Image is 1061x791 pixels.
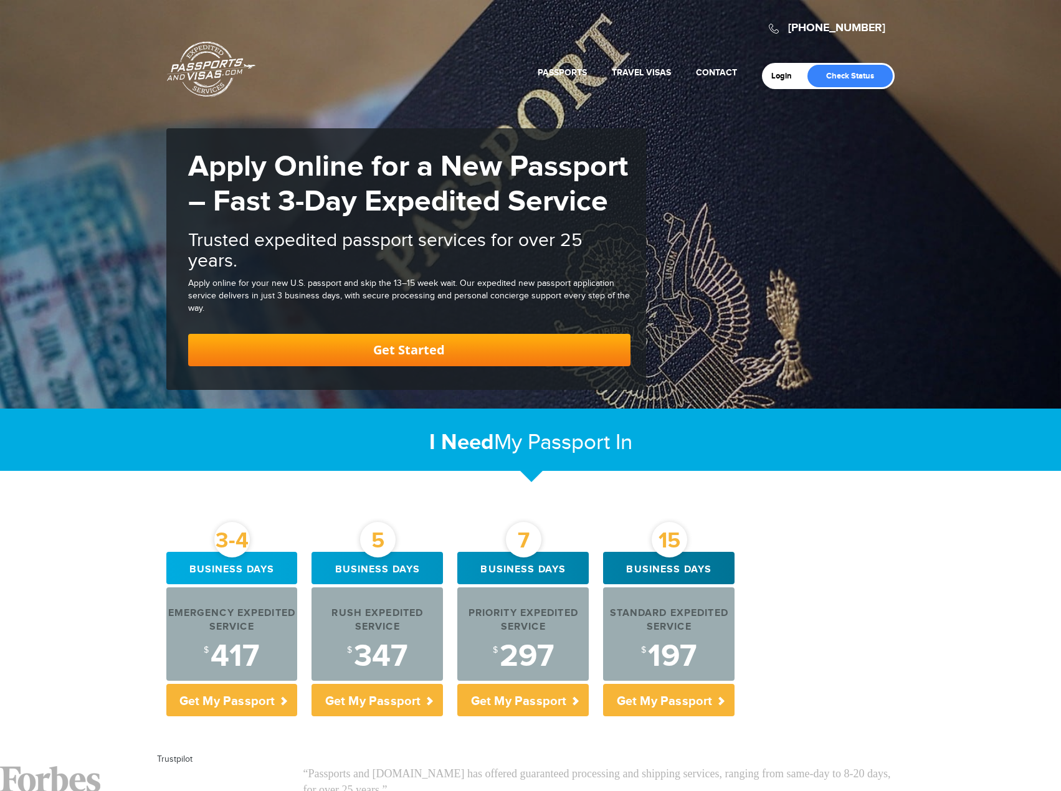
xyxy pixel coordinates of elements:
[788,21,885,35] a: [PHONE_NUMBER]
[312,607,443,635] div: Rush Expedited Service
[166,552,298,716] a: 3-4 Business days Emergency Expedited Service $417 Get My Passport
[457,684,589,716] p: Get My Passport
[457,641,589,672] div: 297
[603,684,735,716] p: Get My Passport
[312,684,443,716] p: Get My Passport
[204,645,209,655] sup: $
[347,645,352,655] sup: $
[166,684,298,716] p: Get My Passport
[457,552,589,716] a: 7 Business days Priority Expedited Service $297 Get My Passport
[360,522,396,557] div: 5
[214,522,250,557] div: 3-4
[167,41,255,97] a: Passports & [DOMAIN_NAME]
[188,149,628,220] strong: Apply Online for a New Passport – Fast 3-Day Expedited Service
[312,552,443,716] a: 5 Business days Rush Expedited Service $347 Get My Passport
[188,230,630,272] h2: Trusted expedited passport services for over 25 years.
[157,754,193,764] a: Trustpilot
[312,552,443,584] div: Business days
[696,67,737,78] a: Contact
[493,645,498,655] sup: $
[457,552,589,584] div: Business days
[188,278,630,315] div: Apply online for your new U.S. passport and skip the 13–15 week wait. Our expedited new passport ...
[166,429,895,456] h2: My
[166,641,298,672] div: 417
[188,334,630,366] a: Get Started
[506,522,541,557] div: 7
[603,607,735,635] div: Standard Expedited Service
[312,641,443,672] div: 347
[652,522,687,557] div: 15
[603,641,735,672] div: 197
[807,65,893,87] a: Check Status
[603,552,735,716] a: 15 Business days Standard Expedited Service $197 Get My Passport
[771,71,801,81] a: Login
[166,552,298,584] div: Business days
[457,607,589,635] div: Priority Expedited Service
[612,67,671,78] a: Travel Visas
[429,429,494,456] strong: I Need
[166,607,298,635] div: Emergency Expedited Service
[538,67,587,78] a: Passports
[603,552,735,584] div: Business days
[528,430,632,455] span: Passport In
[641,645,646,655] sup: $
